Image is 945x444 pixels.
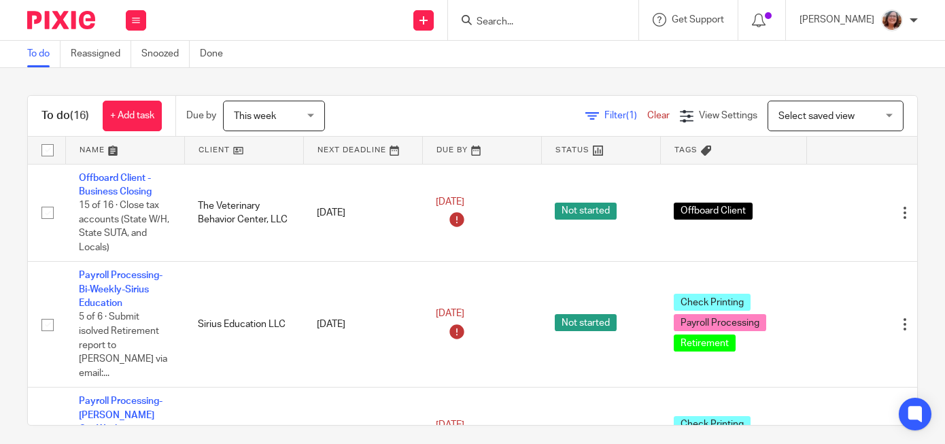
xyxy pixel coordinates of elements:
[555,314,617,331] span: Not started
[79,313,167,378] span: 5 of 6 · Submit isolved Retirement report to [PERSON_NAME] via email:...
[674,416,751,433] span: Check Printing
[70,110,89,121] span: (16)
[674,294,751,311] span: Check Printing
[184,262,303,388] td: Sirius Education LLC
[674,314,766,331] span: Payroll Processing
[672,15,724,24] span: Get Support
[79,173,152,197] a: Offboard Client - Business Closing
[200,41,233,67] a: Done
[647,111,670,120] a: Clear
[674,203,753,220] span: Offboard Client
[436,309,464,318] span: [DATE]
[79,396,162,434] a: Payroll Processing-[PERSON_NAME] Car Wash
[626,111,637,120] span: (1)
[699,111,757,120] span: View Settings
[27,41,61,67] a: To do
[186,109,216,122] p: Due by
[674,335,736,352] span: Retirement
[555,203,617,220] span: Not started
[604,111,647,120] span: Filter
[71,41,131,67] a: Reassigned
[79,271,162,308] a: Payroll Processing-Bi-Weekly-Sirius Education
[778,112,855,121] span: Select saved view
[79,201,169,252] span: 15 of 16 · Close tax accounts (State W/H, State SUTA, and Locals)
[674,146,698,154] span: Tags
[303,262,422,388] td: [DATE]
[103,101,162,131] a: + Add task
[436,421,464,430] span: [DATE]
[436,197,464,207] span: [DATE]
[141,41,190,67] a: Snoozed
[881,10,903,31] img: LB%20Reg%20Headshot%208-2-23.jpg
[475,16,598,29] input: Search
[41,109,89,123] h1: To do
[27,11,95,29] img: Pixie
[303,164,422,262] td: [DATE]
[184,164,303,262] td: The Veterinary Behavior Center, LLC
[234,112,276,121] span: This week
[800,13,874,27] p: [PERSON_NAME]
